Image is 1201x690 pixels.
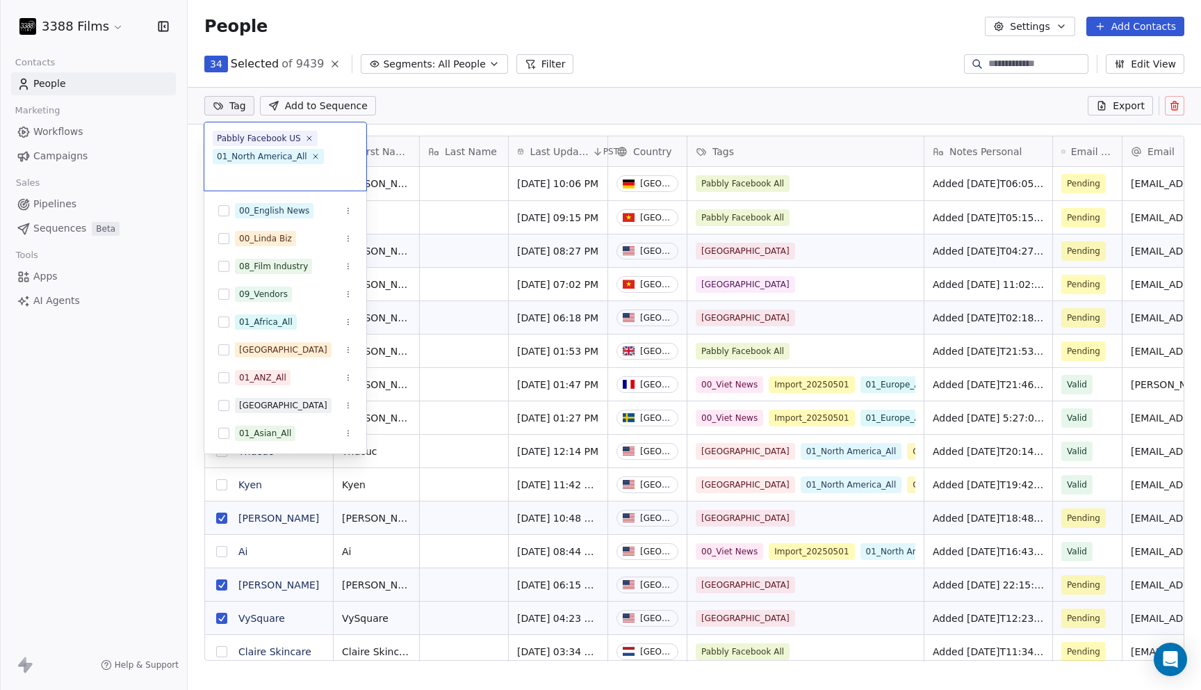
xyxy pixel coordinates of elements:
[239,288,288,300] div: 09_Vendors
[239,204,309,217] div: 00_English News
[239,232,292,245] div: 00_Linda Biz
[239,316,293,328] div: 01_Africa_All
[239,399,327,412] div: [GEOGRAPHIC_DATA]
[239,260,308,273] div: 08_Film Industry
[239,371,286,384] div: 01_ANZ_All
[239,344,327,356] div: [GEOGRAPHIC_DATA]
[239,427,291,440] div: 01_Asian_All
[217,132,301,145] div: Pabbly Facebook US
[217,150,307,163] div: 01_North America_All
